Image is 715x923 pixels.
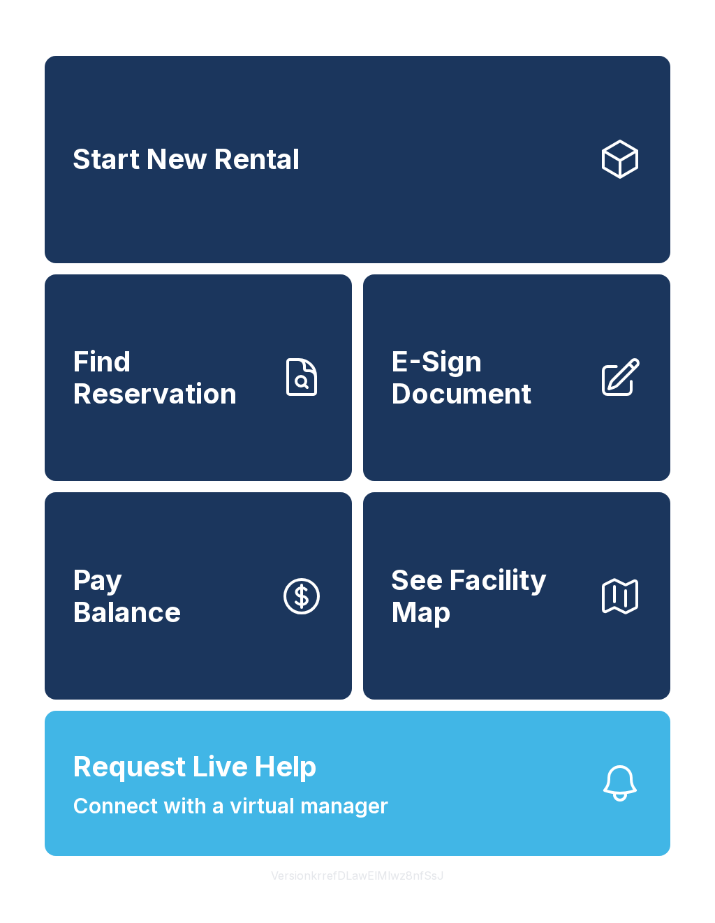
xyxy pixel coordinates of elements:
[73,746,317,788] span: Request Live Help
[391,564,587,628] span: See Facility Map
[363,492,670,700] button: See Facility Map
[73,564,181,628] span: Pay Balance
[73,143,300,175] span: Start New Rental
[45,492,352,700] button: PayBalance
[391,346,587,409] span: E-Sign Document
[45,711,670,856] button: Request Live HelpConnect with a virtual manager
[45,56,670,263] a: Start New Rental
[260,856,455,895] button: VersionkrrefDLawElMlwz8nfSsJ
[73,790,388,822] span: Connect with a virtual manager
[363,274,670,482] a: E-Sign Document
[45,274,352,482] a: Find Reservation
[73,346,268,409] span: Find Reservation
